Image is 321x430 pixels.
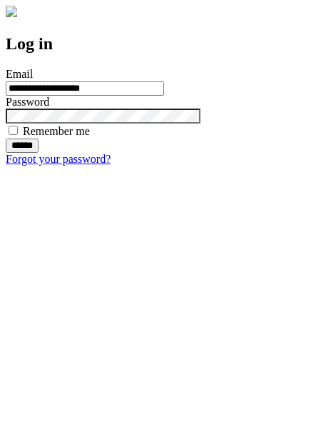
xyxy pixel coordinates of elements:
h2: Log in [6,34,315,54]
label: Password [6,96,49,108]
label: Email [6,68,33,80]
label: Remember me [23,125,90,137]
img: logo-4e3dc11c47720685a147b03b5a06dd966a58ff35d612b21f08c02c0306f2b779.png [6,6,17,17]
a: Forgot your password? [6,153,111,165]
